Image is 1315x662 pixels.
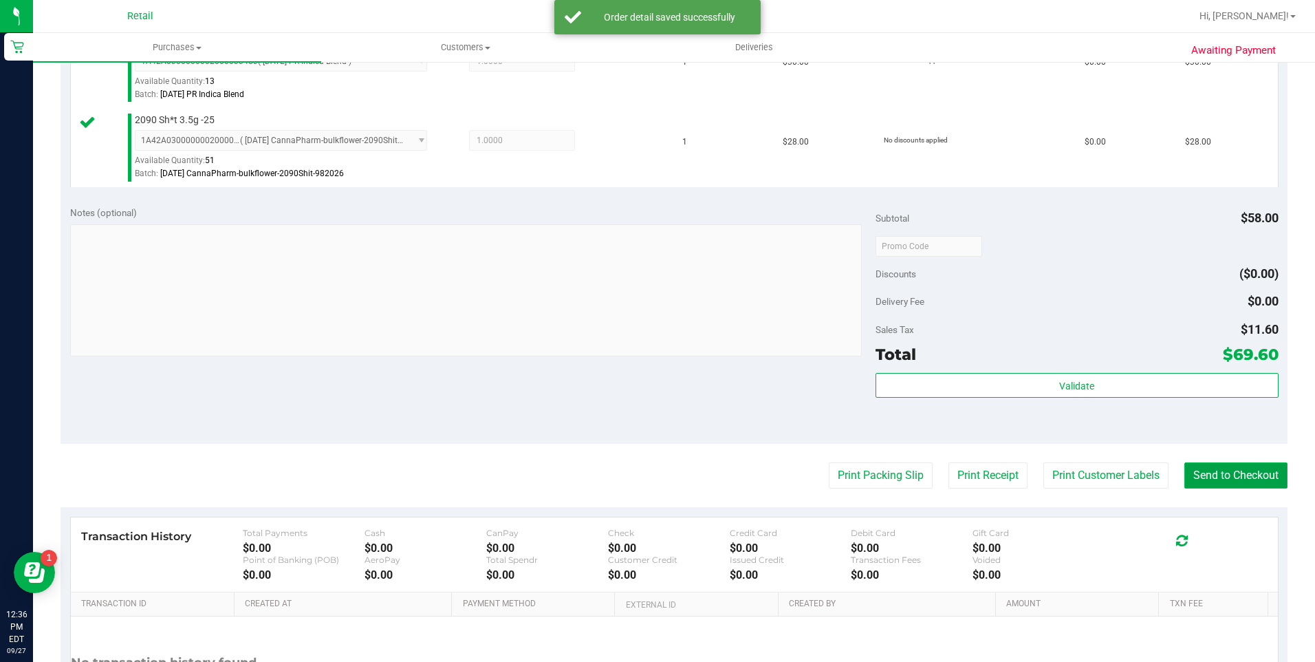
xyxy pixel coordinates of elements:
[486,542,608,555] div: $0.00
[730,568,851,581] div: $0.00
[608,528,730,538] div: Check
[730,528,851,538] div: Credit Card
[876,213,909,224] span: Subtotal
[205,156,215,165] span: 51
[1059,381,1094,392] span: Validate
[730,555,851,565] div: Issued Credit
[365,568,486,581] div: $0.00
[1191,43,1276,58] span: Awaiting Payment
[876,324,914,335] span: Sales Tax
[1199,10,1289,21] span: Hi, [PERSON_NAME]!
[717,41,792,54] span: Deliveries
[1241,322,1279,337] span: $11.60
[463,599,610,610] a: Payment Method
[14,552,55,593] iframe: Resource center
[322,41,609,54] span: Customers
[608,542,730,555] div: $0.00
[730,542,851,555] div: $0.00
[486,528,608,538] div: CanPay
[33,41,321,54] span: Purchases
[365,528,486,538] div: Cash
[10,40,24,54] inline-svg: Retail
[245,599,446,610] a: Created At
[851,555,972,565] div: Transaction Fees
[1185,136,1211,149] span: $28.00
[6,608,27,645] p: 12:36 PM EDT
[243,555,365,565] div: Point of Banking (POB)
[610,33,898,62] a: Deliveries
[972,542,1094,555] div: $0.00
[1239,266,1279,281] span: ($0.00)
[205,76,215,86] span: 13
[6,645,27,656] p: 09/27
[876,373,1279,398] button: Validate
[70,207,137,218] span: Notes (optional)
[1170,599,1263,610] a: Txn Fee
[81,599,229,610] a: Transaction ID
[1085,136,1106,149] span: $0.00
[243,528,365,538] div: Total Payments
[160,169,344,178] span: [DATE] CannaPharm-bulkflower-2090Shit-982026
[948,462,1028,489] button: Print Receipt
[135,72,443,98] div: Available Quantity:
[851,528,972,538] div: Debit Card
[243,542,365,555] div: $0.00
[972,568,1094,581] div: $0.00
[682,136,687,149] span: 1
[608,555,730,565] div: Customer Credit
[486,568,608,581] div: $0.00
[486,555,608,565] div: Total Spendr
[829,462,933,489] button: Print Packing Slip
[876,236,982,257] input: Promo Code
[884,136,948,144] span: No discounts applied
[789,599,990,610] a: Created By
[1006,599,1153,610] a: Amount
[851,542,972,555] div: $0.00
[1248,294,1279,308] span: $0.00
[160,89,244,99] span: [DATE] PR Indica Blend
[33,33,321,62] a: Purchases
[851,568,972,581] div: $0.00
[608,568,730,581] div: $0.00
[41,550,57,566] iframe: Resource center unread badge
[321,33,609,62] a: Customers
[365,555,486,565] div: AeroPay
[135,114,215,127] span: 2090 Sh*t 3.5g -25
[876,261,916,286] span: Discounts
[972,555,1094,565] div: Voided
[1241,211,1279,225] span: $58.00
[614,592,777,617] th: External ID
[135,169,158,178] span: Batch:
[135,89,158,99] span: Batch:
[243,568,365,581] div: $0.00
[1223,345,1279,364] span: $69.60
[972,528,1094,538] div: Gift Card
[1043,462,1169,489] button: Print Customer Labels
[876,296,924,307] span: Delivery Fee
[365,542,486,555] div: $0.00
[589,10,750,24] div: Order detail saved successfully
[127,10,153,22] span: Retail
[1184,462,1287,489] button: Send to Checkout
[876,345,916,364] span: Total
[135,151,443,178] div: Available Quantity:
[783,136,809,149] span: $28.00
